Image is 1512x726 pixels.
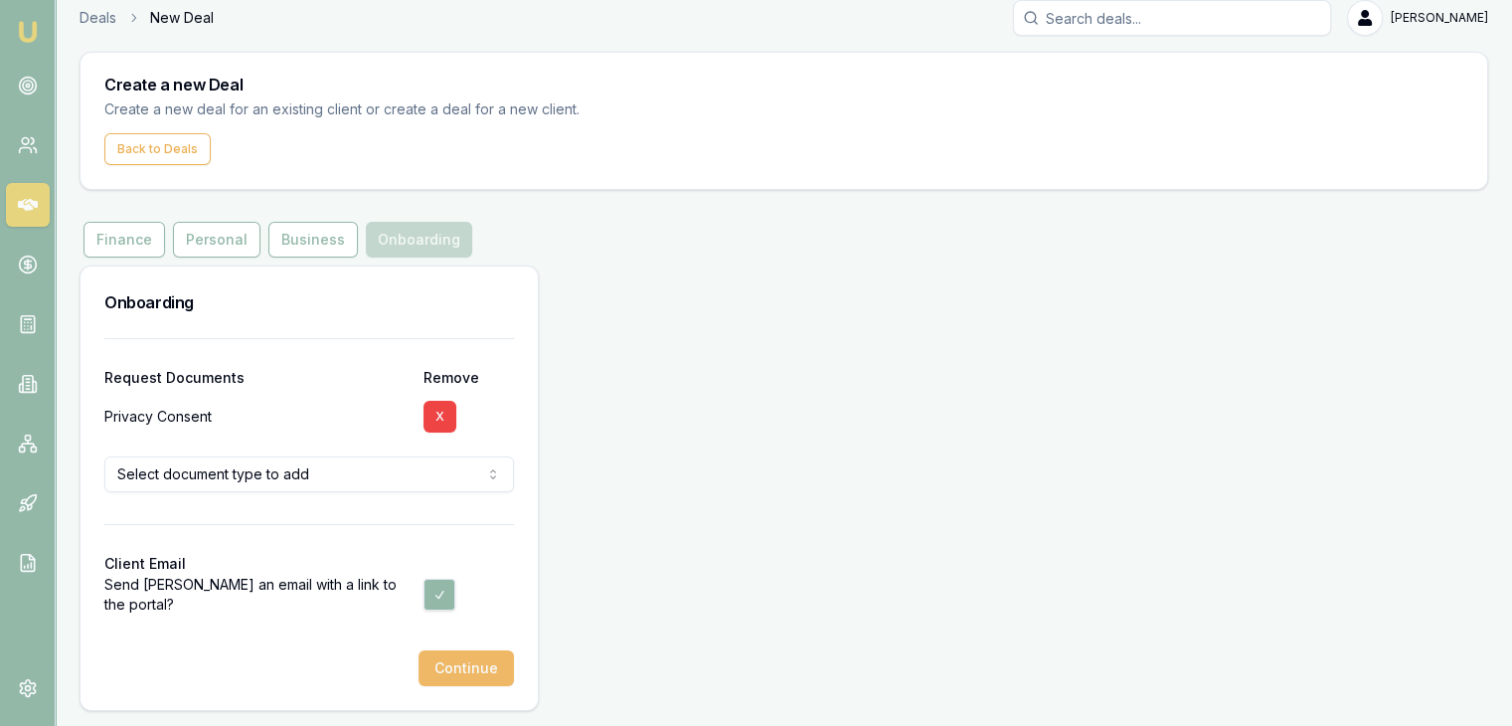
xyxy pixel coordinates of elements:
button: Business [268,222,358,258]
button: Personal [173,222,260,258]
button: X [423,401,456,433]
nav: breadcrumb [80,8,214,28]
a: Deals [80,8,116,28]
div: Remove [423,371,514,385]
button: Finance [84,222,165,258]
label: Send [PERSON_NAME] an email with a link to the portal? [104,575,408,615]
div: Client Email [104,557,514,571]
span: [PERSON_NAME] [1391,10,1488,26]
h3: Onboarding [104,290,514,314]
button: Continue [419,650,514,686]
button: Back to Deals [104,133,211,165]
img: emu-icon-u.png [16,20,40,44]
span: New Deal [150,8,214,28]
div: Request Documents [104,371,408,385]
div: Privacy Consent [104,393,408,441]
p: Create a new deal for an existing client or create a deal for a new client. [104,98,613,121]
h3: Create a new Deal [104,77,1463,92]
